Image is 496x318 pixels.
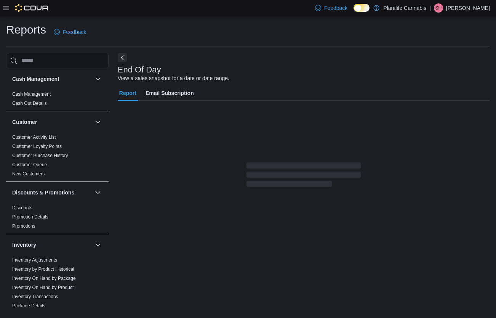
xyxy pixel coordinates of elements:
button: Next [118,53,127,62]
h3: End Of Day [118,65,161,74]
a: Package Details [12,303,45,308]
a: Inventory On Hand by Product [12,285,74,290]
a: Cash Out Details [12,101,47,106]
button: Discounts & Promotions [93,188,102,197]
span: Email Subscription [146,85,194,101]
span: Feedback [324,4,347,12]
h1: Reports [6,22,46,37]
h3: Discounts & Promotions [12,189,74,196]
span: Report [119,85,136,101]
span: Customer Purchase History [12,153,68,159]
a: Promotions [12,223,35,229]
span: Discounts [12,205,32,211]
a: Cash Management [12,92,51,97]
a: Inventory Transactions [12,294,58,299]
span: Inventory On Hand by Product [12,284,74,291]
a: Feedback [51,24,89,40]
button: Customer [12,118,92,126]
button: Customer [93,117,102,127]
div: Discounts & Promotions [6,203,109,234]
input: Dark Mode [354,4,370,12]
a: Inventory On Hand by Package [12,276,76,281]
a: Promotion Details [12,214,48,220]
div: Cash Management [6,90,109,111]
a: Inventory Adjustments [12,257,57,263]
button: Discounts & Promotions [12,189,92,196]
span: Customer Queue [12,162,47,168]
a: Customer Purchase History [12,153,68,158]
a: New Customers [12,171,45,177]
a: Feedback [312,0,350,16]
button: Cash Management [12,75,92,83]
button: Inventory [12,241,92,249]
span: SH [435,3,442,13]
span: Cash Out Details [12,100,47,106]
span: Loading [246,164,361,188]
p: Plantlife Cannabis [383,3,426,13]
button: Inventory [93,240,102,249]
h3: Inventory [12,241,36,249]
a: Customer Queue [12,162,47,167]
span: Feedback [63,28,86,36]
div: Customer [6,133,109,181]
p: | [429,3,431,13]
a: Discounts [12,205,32,210]
span: Inventory by Product Historical [12,266,74,272]
span: Package Details [12,303,45,309]
span: Customer Loyalty Points [12,143,62,149]
p: [PERSON_NAME] [446,3,490,13]
span: Inventory On Hand by Package [12,275,76,281]
a: Customer Activity List [12,135,56,140]
div: Sarah Haight [434,3,443,13]
h3: Cash Management [12,75,59,83]
span: Customer Activity List [12,134,56,140]
span: Cash Management [12,91,51,97]
a: Customer Loyalty Points [12,144,62,149]
span: Inventory Transactions [12,294,58,300]
a: Inventory by Product Historical [12,267,74,272]
h3: Customer [12,118,37,126]
button: Cash Management [93,74,102,84]
div: View a sales snapshot for a date or date range. [118,74,229,82]
img: Cova [15,4,49,12]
